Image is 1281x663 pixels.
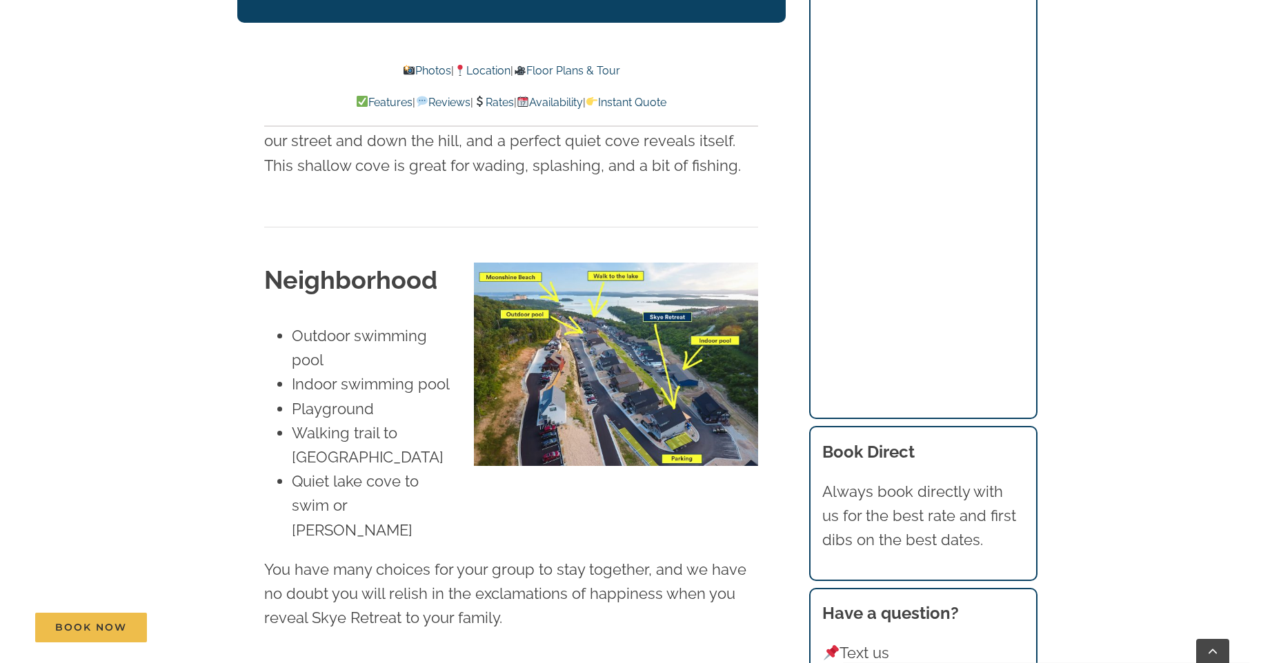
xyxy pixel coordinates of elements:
[822,442,915,462] b: Book Direct
[454,64,510,77] a: Location
[513,64,619,77] a: Floor Plans & Tour
[292,469,454,542] li: Quiet lake cove to swim or [PERSON_NAME]
[264,62,758,80] p: | |
[517,96,583,109] a: Availability
[403,64,451,77] a: Photos
[586,96,597,107] img: 👉
[474,263,758,467] img: Skye Retreat location at Chateau Cove on Table Rock Lake
[357,96,368,107] img: ✅
[292,397,454,421] li: Playground
[455,65,466,76] img: 📍
[264,105,758,178] p: Table Rock Lake is closer than it appears! Simply walk to the end of our street and down the hill...
[404,65,415,76] img: 📸
[292,421,454,469] li: Walking trail to [GEOGRAPHIC_DATA]
[517,96,528,107] img: 📆
[264,265,437,294] strong: Neighborhood
[822,603,959,623] strong: Have a question?
[415,96,470,109] a: Reviews
[264,94,758,112] p: | | | |
[824,645,839,660] img: 📌
[292,372,454,396] li: Indoor swimming pool
[35,613,147,642] a: Book Now
[264,558,758,631] p: You have many choices for your group to stay together, and we have no doubt you will relish in th...
[356,96,413,109] a: Features
[292,324,454,372] li: Outdoor swimming pool
[473,96,514,109] a: Rates
[417,96,428,107] img: 💬
[515,65,526,76] img: 🎥
[55,622,127,633] span: Book Now
[586,96,666,109] a: Instant Quote
[822,480,1024,553] p: Always book directly with us for the best rate and first dibs on the best dates.
[474,96,485,107] img: 💲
